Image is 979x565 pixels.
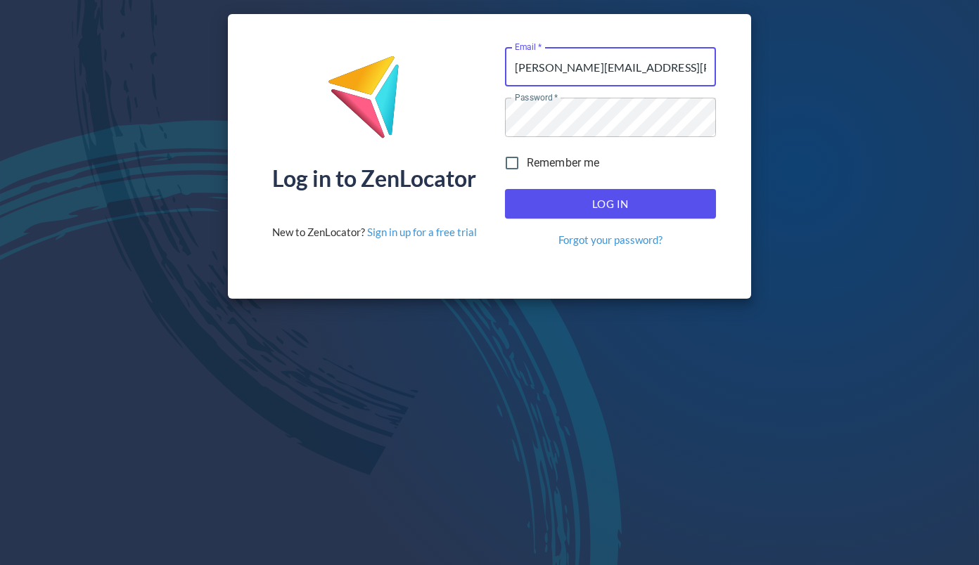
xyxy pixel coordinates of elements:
button: Log In [505,189,716,219]
a: Forgot your password? [558,233,663,247]
div: Log in to ZenLocator [272,167,476,190]
a: Sign in up for a free trial [367,226,477,238]
div: New to ZenLocator? [272,225,477,240]
input: name@company.com [505,47,716,86]
img: ZenLocator [327,55,421,150]
span: Log In [520,195,700,213]
span: Remember me [527,155,600,171]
